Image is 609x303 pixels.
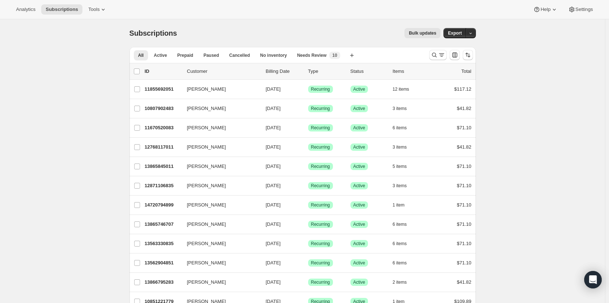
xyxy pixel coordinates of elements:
[41,4,82,15] button: Subscriptions
[187,86,226,93] span: [PERSON_NAME]
[187,259,226,267] span: [PERSON_NAME]
[393,181,415,191] button: 3 items
[145,200,472,210] div: 14720794899[PERSON_NAME][DATE]SuccessRecurringSuccessActive1 item$71.10
[429,50,447,60] button: Search and filter results
[187,105,226,112] span: [PERSON_NAME]
[393,164,407,169] span: 5 items
[350,68,387,75] p: Status
[457,183,472,188] span: $71.10
[266,221,281,227] span: [DATE]
[311,279,330,285] span: Recurring
[187,143,226,151] span: [PERSON_NAME]
[145,161,472,172] div: 13865845011[PERSON_NAME][DATE]SuccessRecurringSuccessActive5 items$71.10
[266,144,281,150] span: [DATE]
[393,183,407,189] span: 3 items
[393,279,407,285] span: 2 items
[457,144,472,150] span: $41.82
[183,161,256,172] button: [PERSON_NAME]
[183,199,256,211] button: [PERSON_NAME]
[393,219,415,229] button: 6 items
[129,29,177,37] span: Subscriptions
[12,4,40,15] button: Analytics
[409,30,436,36] span: Bulk updates
[183,83,256,95] button: [PERSON_NAME]
[145,68,181,75] p: ID
[461,68,471,75] p: Total
[393,277,415,287] button: 2 items
[463,50,473,60] button: Sort the results
[311,106,330,111] span: Recurring
[266,260,281,265] span: [DATE]
[266,68,302,75] p: Billing Date
[145,142,472,152] div: 12768117011[PERSON_NAME][DATE]SuccessRecurringSuccessActive3 items$41.82
[564,4,597,15] button: Settings
[145,124,181,131] p: 11670520083
[266,125,281,130] span: [DATE]
[183,238,256,249] button: [PERSON_NAME]
[353,164,365,169] span: Active
[183,257,256,269] button: [PERSON_NAME]
[229,52,250,58] span: Cancelled
[84,4,111,15] button: Tools
[393,241,407,247] span: 6 items
[311,86,330,92] span: Recurring
[308,68,345,75] div: Type
[187,182,226,189] span: [PERSON_NAME]
[457,279,472,285] span: $41.82
[353,202,365,208] span: Active
[346,50,358,60] button: Create new view
[177,52,193,58] span: Prepaid
[266,86,281,92] span: [DATE]
[311,183,330,189] span: Recurring
[457,221,472,227] span: $71.10
[145,221,181,228] p: 13865746707
[393,142,415,152] button: 3 items
[332,52,337,58] span: 10
[353,125,365,131] span: Active
[266,106,281,111] span: [DATE]
[145,279,181,286] p: 13866795283
[393,144,407,150] span: 3 items
[448,30,462,36] span: Export
[266,279,281,285] span: [DATE]
[393,125,407,131] span: 6 items
[311,202,330,208] span: Recurring
[393,103,415,114] button: 3 items
[145,240,181,247] p: 13563330835
[145,181,472,191] div: 12871106835[PERSON_NAME][DATE]SuccessRecurringSuccessActive3 items$71.10
[393,106,407,111] span: 3 items
[311,125,330,131] span: Recurring
[145,68,472,75] div: IDCustomerBilling DateTypeStatusItemsTotal
[393,200,413,210] button: 1 item
[145,277,472,287] div: 13866795283[PERSON_NAME][DATE]SuccessRecurringSuccessActive2 items$41.82
[311,260,330,266] span: Recurring
[183,219,256,230] button: [PERSON_NAME]
[353,86,365,92] span: Active
[457,241,472,246] span: $71.10
[393,202,405,208] span: 1 item
[353,221,365,227] span: Active
[183,180,256,192] button: [PERSON_NAME]
[187,163,226,170] span: [PERSON_NAME]
[260,52,287,58] span: No inventory
[450,50,460,60] button: Customize table column order and visibility
[266,164,281,169] span: [DATE]
[297,52,327,58] span: Needs Review
[88,7,100,12] span: Tools
[311,221,330,227] span: Recurring
[154,52,167,58] span: Active
[145,201,181,209] p: 14720794899
[183,141,256,153] button: [PERSON_NAME]
[145,105,181,112] p: 10807902483
[266,183,281,188] span: [DATE]
[187,201,226,209] span: [PERSON_NAME]
[145,86,181,93] p: 11855692051
[393,221,407,227] span: 6 items
[393,84,417,94] button: 12 items
[16,7,35,12] span: Analytics
[183,276,256,288] button: [PERSON_NAME]
[393,260,407,266] span: 6 items
[393,239,415,249] button: 6 items
[187,68,260,75] p: Customer
[353,260,365,266] span: Active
